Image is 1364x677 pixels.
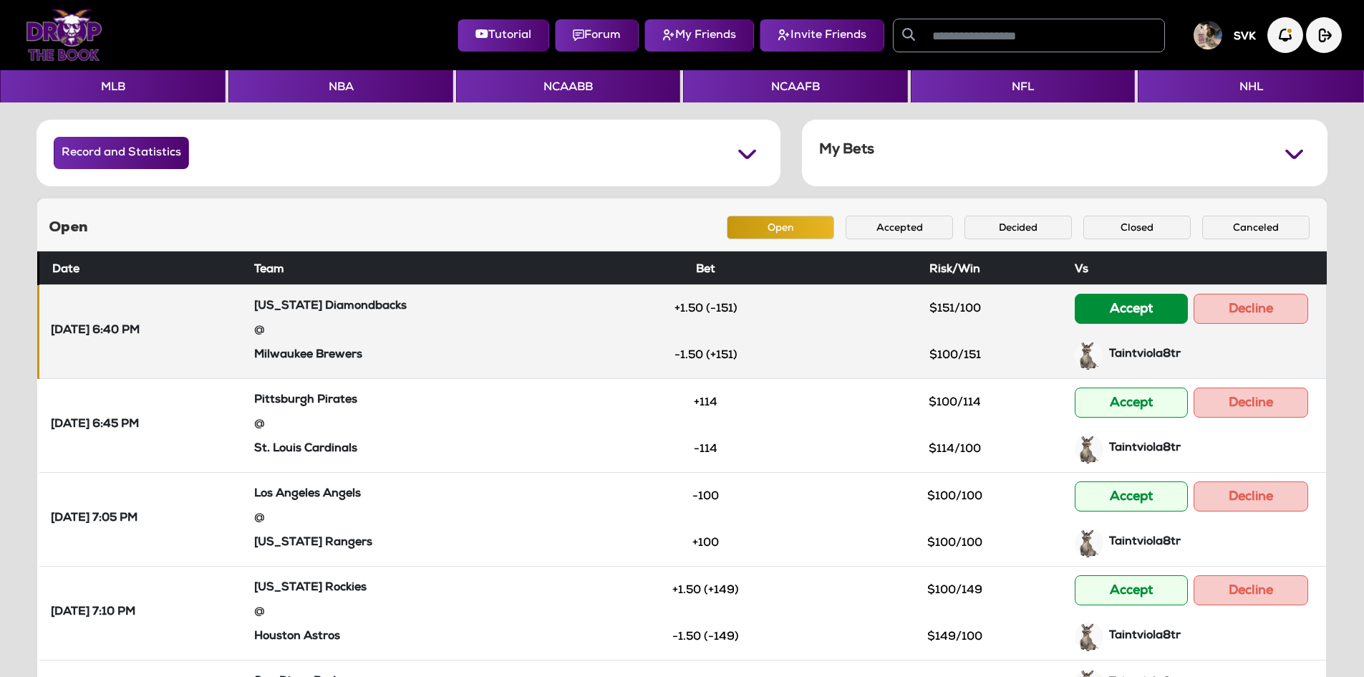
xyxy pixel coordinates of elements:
[652,343,760,368] button: -1.50 (+151)
[1109,443,1181,454] strong: Taintviola8tr
[652,484,760,509] button: -100
[901,531,1009,555] button: $100/100
[652,390,760,415] button: +114
[1194,21,1222,49] img: User
[254,318,564,345] div: @
[39,251,249,284] th: Date
[1075,623,1103,651] img: 9k=
[901,625,1009,649] button: $149/100
[254,489,361,500] strong: Los Angeles Angels
[51,512,137,527] strong: [DATE] 7:05 PM
[254,506,564,533] div: @
[51,324,140,340] strong: [DATE] 6:40 PM
[51,418,139,433] strong: [DATE] 6:45 PM
[1075,575,1188,605] button: Accept
[901,390,1009,415] button: $100/114
[254,443,357,455] strong: St. Louis Cardinals
[1083,216,1191,239] button: Closed
[254,537,372,549] strong: [US_STATE] Rangers
[254,582,367,594] strong: [US_STATE] Rockies
[254,631,340,643] strong: Houston Astros
[652,578,760,602] button: +1.50 (+149)
[901,297,1009,321] button: $151/100
[254,412,564,439] div: @
[846,216,953,239] button: Accepted
[1194,294,1308,324] button: Decline
[254,395,357,406] strong: Pittsburgh Pirates
[1075,529,1103,557] img: 9k=
[1194,481,1308,512] button: Decline
[254,350,362,361] strong: Milwaukee Brewers
[228,70,453,102] button: NBA
[652,531,760,555] button: +100
[1194,388,1308,418] button: Decline
[1075,388,1188,418] button: Accept
[555,19,639,52] button: Forum
[964,216,1072,239] button: Decided
[901,437,1009,461] button: $114/100
[458,19,549,52] button: Tutorial
[652,437,760,461] button: -114
[683,70,907,102] button: NCAAFB
[1202,216,1310,239] button: Canceled
[1069,251,1327,284] th: Vs
[819,142,874,159] h5: My Bets
[901,484,1009,509] button: $100/100
[1075,341,1103,370] img: 9k=
[644,19,754,52] button: My Friends
[254,600,564,627] div: @
[248,251,570,284] th: Team
[26,9,102,61] img: Logo
[727,216,834,239] button: Open
[841,251,1069,284] th: Risk/Win
[901,343,1009,368] button: $100/151
[1234,31,1256,44] h5: SVK
[1267,17,1303,53] img: Notification
[911,70,1135,102] button: NFL
[254,301,407,312] strong: [US_STATE] Diamondbacks
[1075,481,1188,512] button: Accept
[1075,294,1188,324] button: Accept
[456,70,680,102] button: NCAABB
[1109,630,1181,642] strong: Taintviola8tr
[51,605,135,621] strong: [DATE] 7:10 PM
[652,625,760,649] button: -1.50 (-149)
[652,297,760,321] button: +1.50 (-151)
[54,137,189,169] button: Record and Statistics
[1109,537,1181,548] strong: Taintviola8tr
[901,578,1009,602] button: $100/149
[1109,349,1181,360] strong: Taintviola8tr
[1194,575,1308,605] button: Decline
[760,19,884,52] button: Invite Friends
[1138,70,1363,102] button: NHL
[49,219,88,236] h5: Open
[1075,435,1103,464] img: 9k=
[571,251,842,284] th: Bet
